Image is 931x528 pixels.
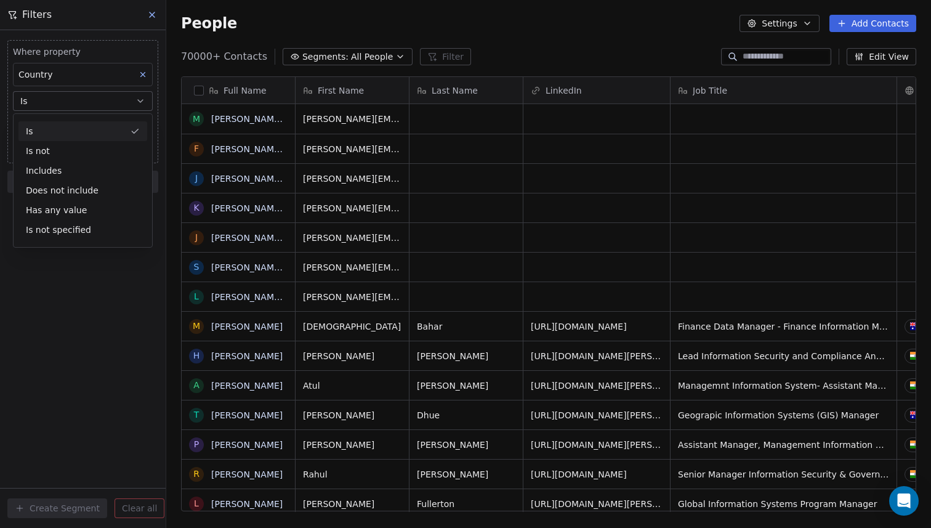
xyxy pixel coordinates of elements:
div: j [195,231,198,244]
a: [PERSON_NAME] [211,351,283,361]
span: Full Name [224,84,267,97]
span: [PERSON_NAME] [417,350,515,362]
div: L [194,497,199,510]
a: [PERSON_NAME][EMAIL_ADDRESS][DATE][DOMAIN_NAME] [211,233,462,243]
a: [PERSON_NAME] [211,410,283,420]
div: R [193,468,199,481]
span: Assistant Manager, Management Information Systems [678,439,889,451]
a: [PERSON_NAME] [211,381,283,391]
span: Job Title [693,84,727,97]
div: First Name [296,77,409,104]
span: First Name [318,84,364,97]
a: [PERSON_NAME] [211,499,283,509]
span: Finance Data Manager - Finance Information Management [678,320,889,333]
div: Job Title [671,77,897,104]
span: Dhue [417,409,515,421]
span: All People [351,51,393,63]
a: [PERSON_NAME] [211,440,283,450]
div: Last Name [409,77,523,104]
div: P [194,438,199,451]
span: Rahul [303,468,401,481]
div: Does not include [18,181,147,200]
span: [DEMOGRAPHIC_DATA] [303,320,401,333]
span: Atul [303,380,401,392]
a: [URL][DOMAIN_NAME][PERSON_NAME] [531,351,698,361]
span: [PERSON_NAME] [417,468,515,481]
div: LinkedIn [523,77,670,104]
div: k [193,201,199,214]
a: [URL][DOMAIN_NAME][PERSON_NAME] [531,440,698,450]
div: M [193,320,200,333]
a: [PERSON_NAME] [211,469,283,479]
span: People [181,14,237,33]
span: [PERSON_NAME] [303,439,401,451]
a: [URL][DOMAIN_NAME][PERSON_NAME] [531,381,698,391]
div: Open Intercom Messenger [889,486,919,516]
span: [PERSON_NAME][EMAIL_ADDRESS][PERSON_NAME][PERSON_NAME][DOMAIN_NAME] [303,113,401,125]
span: LinkedIn [546,84,582,97]
button: Filter [420,48,471,65]
a: [PERSON_NAME][EMAIL_ADDRESS][PERSON_NAME][DOMAIN_NAME] [211,203,505,213]
div: j [195,172,198,185]
span: Geograpic Information Systems (GIS) Manager [678,409,889,421]
span: Lead Information Security and Compliance Analyst [678,350,889,362]
button: Settings [740,15,819,32]
span: [PERSON_NAME][EMAIL_ADDRESS][PERSON_NAME][DOMAIN_NAME] [303,143,401,155]
span: [PERSON_NAME] [303,350,401,362]
div: A [193,379,199,392]
span: [PERSON_NAME] [417,380,515,392]
a: [PERSON_NAME][EMAIL_ADDRESS][DOMAIN_NAME] [211,292,433,302]
span: Fullerton [417,498,515,510]
div: Has any value [18,200,147,220]
a: [PERSON_NAME][EMAIL_ADDRESS][PERSON_NAME][PERSON_NAME][DOMAIN_NAME] [211,114,577,124]
div: grid [182,104,296,512]
div: H [193,349,200,362]
a: [PERSON_NAME] [211,322,283,331]
span: [PERSON_NAME][EMAIL_ADDRESS][PERSON_NAME][DOMAIN_NAME] [303,261,401,274]
span: Bahar [417,320,515,333]
span: [PERSON_NAME][EMAIL_ADDRESS][DOMAIN_NAME] [303,291,401,303]
a: [PERSON_NAME][EMAIL_ADDRESS][PERSON_NAME][DOMAIN_NAME] [211,144,505,154]
a: [PERSON_NAME][EMAIL_ADDRESS][PERSON_NAME][DOMAIN_NAME] [211,262,505,272]
div: Includes [18,161,147,181]
span: Segments: [302,51,349,63]
div: Full Name [182,77,295,104]
div: Is [18,121,147,141]
span: Global Information Systems Program Manager [678,498,889,510]
div: l [194,290,199,303]
span: [PERSON_NAME] [303,409,401,421]
div: f [194,142,199,155]
div: Is not specified [18,220,147,240]
div: T [194,408,199,421]
a: [URL][DOMAIN_NAME][PERSON_NAME] [531,410,698,420]
div: Suggestions [14,121,152,240]
a: [URL][DOMAIN_NAME] [531,322,627,331]
span: [PERSON_NAME][EMAIL_ADDRESS][PERSON_NAME][DOMAIN_NAME] [303,202,401,214]
span: [PERSON_NAME] [303,498,401,510]
span: [PERSON_NAME][EMAIL_ADDRESS][DATE][DOMAIN_NAME] [303,232,401,244]
button: Edit View [847,48,916,65]
span: Last Name [432,84,478,97]
span: Managemnt Information System- Assistant Manager [678,380,889,392]
a: [URL][DOMAIN_NAME] [531,469,627,479]
span: Senior Manager Information Security & Governance [678,468,889,481]
button: Add Contacts [829,15,916,32]
a: [URL][DOMAIN_NAME][PERSON_NAME] [531,499,698,509]
div: s [194,261,199,274]
a: [PERSON_NAME][EMAIL_ADDRESS][DOMAIN_NAME] [211,174,433,184]
div: m [193,113,200,126]
div: Is not [18,141,147,161]
span: [PERSON_NAME][EMAIL_ADDRESS][DOMAIN_NAME] [303,173,401,185]
span: 70000+ Contacts [181,49,267,64]
span: [PERSON_NAME] [417,439,515,451]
